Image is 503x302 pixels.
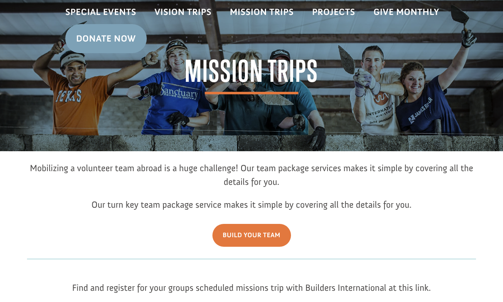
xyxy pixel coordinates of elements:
[91,199,412,210] span: Our turn key team package service makes it simple by covering all the details for you.
[72,282,431,293] span: Find and register for your groups scheduled missions trip with Builders International at this link.
[212,224,291,247] a: Build Your Team
[30,162,473,187] span: Mobilizing a volunteer team abroad is a huge challenge! Our team package services makes it simple...
[65,24,147,53] a: Donate Now
[185,56,318,94] span: Mission Trips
